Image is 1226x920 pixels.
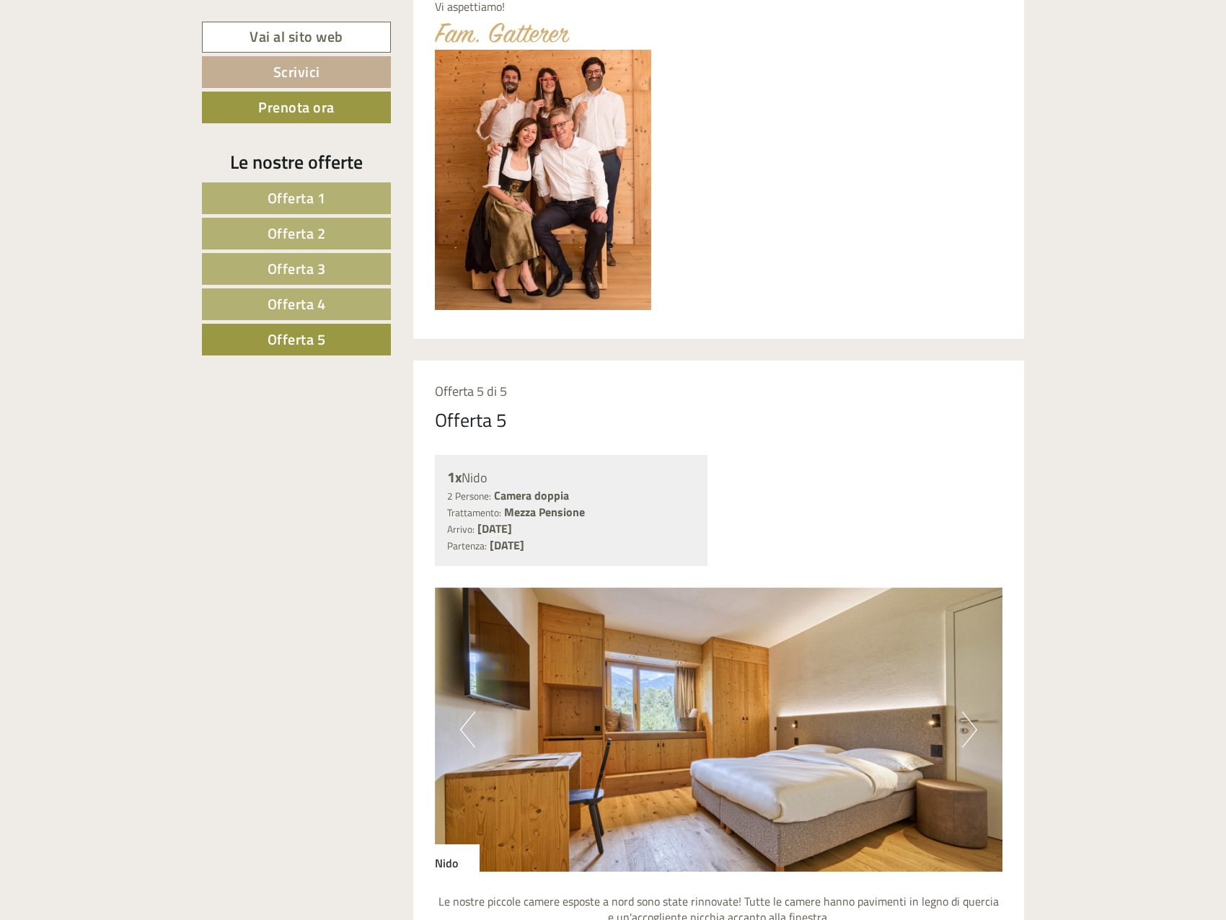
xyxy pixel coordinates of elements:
a: Scrivici [202,56,391,88]
b: Mezza Pensione [504,503,585,521]
span: Offerta 5 di 5 [435,381,507,401]
img: image [435,588,1003,872]
b: 1x [447,466,462,488]
span: Offerta 3 [268,257,326,280]
b: [DATE] [490,536,524,554]
small: 2 Persone: [447,489,491,503]
button: Next [962,712,977,748]
img: image [435,22,570,43]
div: Offerta 5 [435,407,507,433]
a: Vai al sito web [202,22,391,53]
span: Offerta 5 [268,328,326,350]
a: Prenota ora [202,92,391,123]
span: Offerta 4 [268,293,326,315]
img: image [435,50,651,310]
b: [DATE] [477,520,512,537]
button: Previous [460,712,475,748]
small: Trattamento: [447,505,501,520]
div: Nido [447,467,696,488]
small: Partenza: [447,539,487,553]
div: Nido [435,844,480,872]
b: Camera doppia [494,487,569,504]
div: Le nostre offerte [202,149,391,175]
small: Arrivo: [447,522,475,536]
span: Offerta 2 [268,222,326,244]
span: Offerta 1 [268,187,326,209]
